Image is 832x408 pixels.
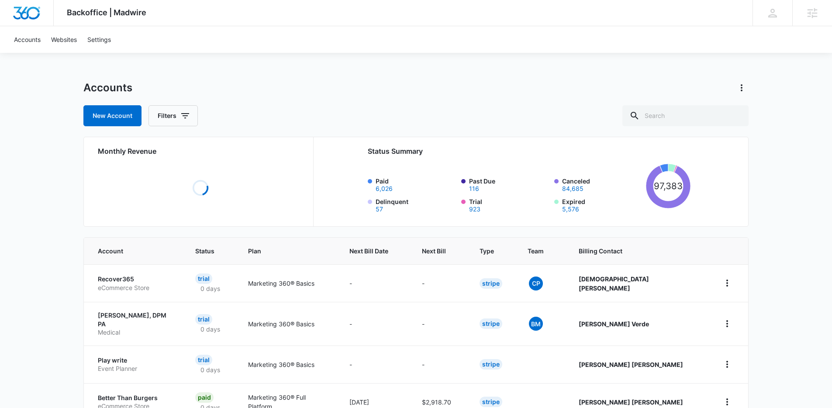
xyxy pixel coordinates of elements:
[67,8,146,17] span: Backoffice | Madwire
[469,186,479,192] button: Past Due
[148,105,198,126] button: Filters
[195,314,212,325] div: Trial
[83,81,132,94] h1: Accounts
[248,360,328,369] p: Marketing 360® Basics
[98,311,174,337] a: [PERSON_NAME], DPM PAMedical
[9,26,46,53] a: Accounts
[376,197,456,212] label: Delinquent
[480,359,502,370] div: Stripe
[469,176,549,192] label: Past Due
[98,356,174,373] a: Play writeEvent Planner
[411,264,469,302] td: -
[98,275,174,292] a: Recover365eCommerce Store
[579,398,683,406] strong: [PERSON_NAME] [PERSON_NAME]
[98,246,162,256] span: Account
[98,364,174,373] p: Event Planner
[529,277,543,290] span: CP
[480,397,502,407] div: Stripe
[195,273,212,284] div: Trial
[195,355,212,365] div: Trial
[469,197,549,212] label: Trial
[339,302,411,346] td: -
[735,81,749,95] button: Actions
[480,246,494,256] span: Type
[720,357,734,371] button: home
[339,346,411,383] td: -
[248,246,328,256] span: Plan
[376,186,393,192] button: Paid
[195,392,214,403] div: Paid
[480,318,502,329] div: Stripe
[368,146,690,156] h2: Status Summary
[579,361,683,368] strong: [PERSON_NAME] [PERSON_NAME]
[720,276,734,290] button: home
[98,146,303,156] h2: Monthly Revenue
[562,186,583,192] button: Canceled
[195,246,214,256] span: Status
[562,176,642,192] label: Canceled
[469,206,480,212] button: Trial
[622,105,749,126] input: Search
[422,246,446,256] span: Next Bill
[339,264,411,302] td: -
[98,328,174,337] p: Medical
[195,325,225,334] p: 0 days
[98,311,174,328] p: [PERSON_NAME], DPM PA
[579,275,649,292] strong: [DEMOGRAPHIC_DATA] [PERSON_NAME]
[82,26,116,53] a: Settings
[248,319,328,328] p: Marketing 360® Basics
[376,206,383,212] button: Delinquent
[349,246,388,256] span: Next Bill Date
[376,176,456,192] label: Paid
[195,365,225,374] p: 0 days
[83,105,142,126] a: New Account
[654,180,683,191] tspan: 97,383
[528,246,545,256] span: Team
[248,279,328,288] p: Marketing 360® Basics
[411,346,469,383] td: -
[195,284,225,293] p: 0 days
[98,275,174,284] p: Recover365
[411,302,469,346] td: -
[579,320,649,328] strong: [PERSON_NAME] Verde
[98,284,174,292] p: eCommerce Store
[46,26,82,53] a: Websites
[720,317,734,331] button: home
[480,278,502,289] div: Stripe
[562,197,642,212] label: Expired
[529,317,543,331] span: BM
[579,246,699,256] span: Billing Contact
[98,356,174,365] p: Play write
[562,206,579,212] button: Expired
[98,394,174,402] p: Better Than Burgers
